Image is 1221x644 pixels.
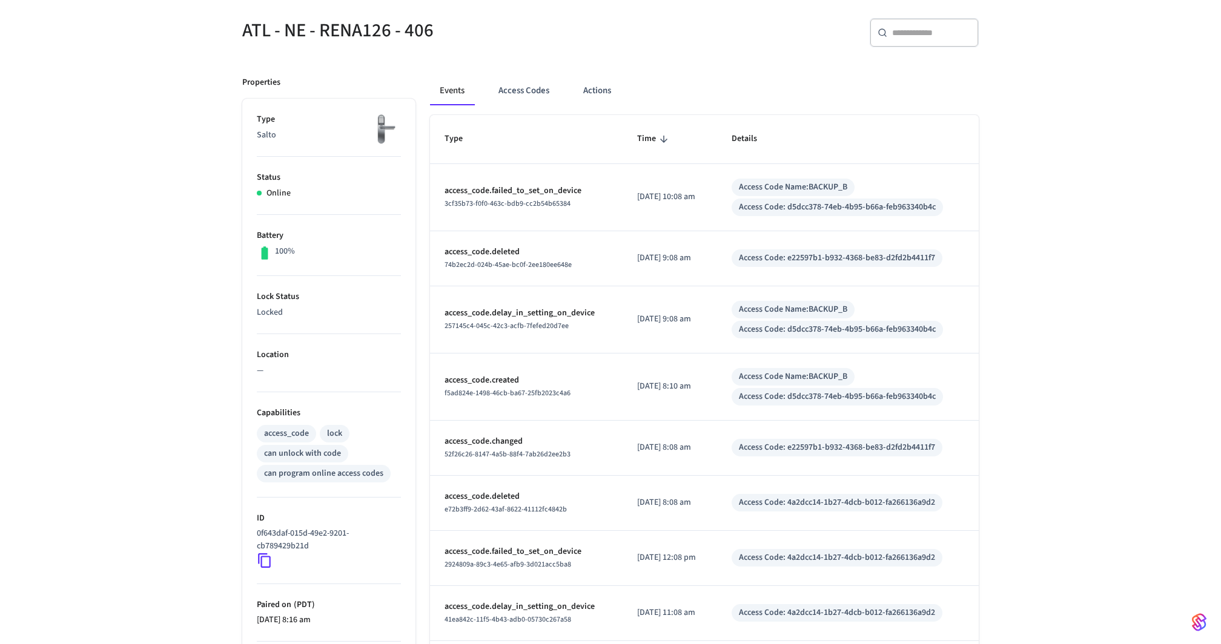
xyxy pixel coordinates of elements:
[445,185,608,197] p: access_code.failed_to_set_on_device
[489,76,559,105] button: Access Codes
[445,246,608,258] p: access_code.deleted
[739,370,847,383] div: Access Code Name: BACKUP_B
[637,551,703,564] p: [DATE] 12:08 pm
[445,130,478,148] span: Type
[637,313,703,326] p: [DATE] 9:08 am
[291,599,315,611] span: ( PDT )
[264,467,383,480] div: can program online access codes
[445,600,608,613] p: access_code.delay_in_setting_on_device
[637,252,703,264] p: [DATE] 9:08 am
[637,380,703,393] p: [DATE] 8:10 am
[445,260,572,270] span: 74b2ec2d-024b-45ae-bc0f-2ee180ee648e
[242,18,603,43] h5: ATL - NE - RENA126 - 406
[739,441,935,454] div: Access Code: e22597b1-b932-4368-be83-d2fd2b4411f7
[574,76,621,105] button: Actions
[739,252,935,264] div: Access Code: e22597b1-b932-4368-be83-d2fd2b4411f7
[739,323,936,336] div: Access Code: d5dcc378-74eb-4b95-b66a-feb963340b4c
[445,504,567,514] span: e72b3ff9-2d62-43af-8622-41112fc4842b
[739,303,847,316] div: Access Code Name: BACKUP_B
[257,306,401,319] p: Locked
[445,307,608,320] p: access_code.delay_in_setting_on_device
[430,76,474,105] button: Events
[739,181,847,194] div: Access Code Name: BACKUP_B
[637,130,672,148] span: Time
[739,496,935,509] div: Access Code: 4a2dcc14-1b27-4dcb-b012-fa266136a9d2
[637,191,703,203] p: [DATE] 10:08 am
[732,130,773,148] span: Details
[257,527,396,553] p: 0f643daf-015d-49e2-9201-cb789429b21d
[257,171,401,184] p: Status
[257,113,401,126] p: Type
[266,187,291,200] p: Online
[257,291,401,303] p: Lock Status
[739,551,935,564] div: Access Code: 4a2dcc14-1b27-4dcb-b012-fa266136a9d2
[445,559,571,570] span: 2924809a-89c3-4e65-afb9-3d021acc5ba8
[445,435,608,448] p: access_code.changed
[637,606,703,619] p: [DATE] 11:08 am
[257,407,401,419] p: Capabilities
[264,427,309,440] div: access_code
[242,76,280,89] p: Properties
[445,199,571,209] span: 3cf35b73-f0f0-463c-bdb9-cc2b54b65384
[257,349,401,361] p: Location
[257,129,401,142] p: Salto
[637,441,703,454] p: [DATE] 8:08 am
[445,490,608,503] p: access_code.deleted
[445,374,608,387] p: access_code.created
[264,447,341,460] div: can unlock with code
[1192,613,1206,632] img: SeamLogoGradient.69752ec5.svg
[327,427,342,440] div: lock
[739,606,935,619] div: Access Code: 4a2dcc14-1b27-4dcb-b012-fa266136a9d2
[257,599,401,611] p: Paired on
[739,390,936,403] div: Access Code: d5dcc378-74eb-4b95-b66a-feb963340b4c
[257,614,401,626] p: [DATE] 8:16 am
[257,229,401,242] p: Battery
[371,113,401,145] img: salto_escutcheon_pin
[275,245,295,258] p: 100%
[445,388,571,398] span: f5ad824e-1498-46cb-ba67-25fb2023c4a6
[445,545,608,558] p: access_code.failed_to_set_on_device
[257,364,401,377] p: —
[430,76,979,105] div: ant example
[445,449,571,459] span: 52f26c26-8147-4a5b-88f4-7ab26d2ee2b3
[445,321,569,331] span: 257145c4-045c-42c3-acfb-7fefed20d7ee
[637,496,703,509] p: [DATE] 8:08 am
[739,201,936,214] div: Access Code: d5dcc378-74eb-4b95-b66a-feb963340b4c
[445,614,571,625] span: 41ea842c-11f5-4b43-adb0-05730c267a58
[257,512,401,525] p: ID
